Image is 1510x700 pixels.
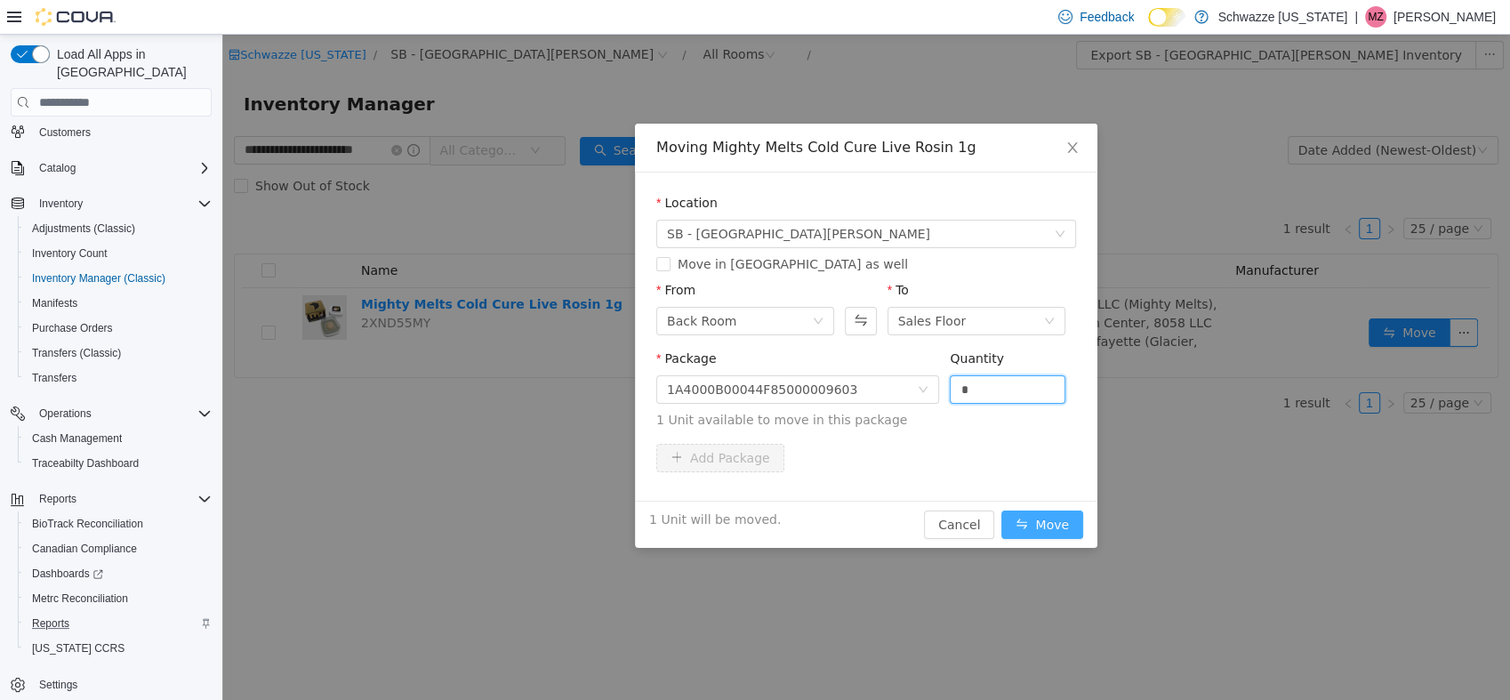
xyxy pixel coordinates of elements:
button: Inventory [4,191,219,216]
span: Washington CCRS [25,638,212,659]
span: Feedback [1080,8,1134,26]
div: Back Room [445,273,514,300]
a: Canadian Compliance [25,538,144,559]
span: Metrc Reconciliation [25,588,212,609]
a: Metrc Reconciliation [25,588,135,609]
span: Transfers [25,367,212,389]
a: Dashboards [25,563,110,584]
span: Canadian Compliance [25,538,212,559]
span: Reports [25,613,212,634]
button: Cancel [702,476,772,504]
button: BioTrack Reconciliation [18,511,219,536]
span: Adjustments (Classic) [25,218,212,239]
button: Metrc Reconciliation [18,586,219,611]
span: Increase Value [823,342,842,355]
a: [US_STATE] CCRS [25,638,132,659]
span: Customers [32,121,212,143]
label: Package [434,317,494,331]
button: Operations [4,401,219,426]
span: Settings [32,673,212,696]
span: Transfers (Classic) [32,346,121,360]
a: Inventory Manager (Classic) [25,268,173,289]
a: Reports [25,613,76,634]
a: Customers [32,122,98,143]
button: Inventory Count [18,241,219,266]
span: Decrease Value [823,355,842,368]
button: Close [825,89,875,139]
button: Settings [4,672,219,697]
div: Michael Zink [1365,6,1386,28]
button: Traceabilty Dashboard [18,451,219,476]
button: Transfers [18,366,219,390]
span: Operations [32,403,212,424]
button: Reports [18,611,219,636]
button: Operations [32,403,99,424]
p: Schwazze [US_STATE] [1217,6,1347,28]
span: Purchase Orders [32,321,113,335]
span: 1 Unit will be moved. [427,476,558,495]
span: Manifests [25,293,212,314]
span: Inventory Count [32,246,108,261]
span: Inventory Count [25,243,212,264]
p: [PERSON_NAME] [1394,6,1496,28]
span: Move in [GEOGRAPHIC_DATA] as well [448,222,693,237]
label: Quantity [727,317,782,331]
input: Dark Mode [1148,8,1185,27]
span: Reports [32,488,212,510]
input: Quantity [728,342,842,368]
span: Load All Apps in [GEOGRAPHIC_DATA] [50,45,212,81]
button: Customers [4,119,219,145]
button: Reports [4,487,219,511]
a: BioTrack Reconciliation [25,513,150,535]
span: Traceabilty Dashboard [25,453,212,474]
span: Cash Management [25,428,212,449]
div: 1A4000B00044F85000009603 [445,342,635,368]
span: Purchase Orders [25,318,212,339]
a: Settings [32,674,84,696]
span: Inventory [32,193,212,214]
a: Inventory Count [25,243,115,264]
i: icon: down [830,359,836,366]
span: Transfers (Classic) [25,342,212,364]
button: icon: plusAdd Package [434,409,562,438]
div: Sales Floor [676,273,744,300]
div: Moving Mighty Melts Cold Cure Live Rosin 1g [434,103,854,123]
i: icon: down [590,281,601,294]
span: Manifests [32,296,77,310]
button: Manifests [18,291,219,316]
span: Reports [32,616,69,631]
span: Reports [39,492,76,506]
button: Catalog [4,156,219,181]
i: icon: up [830,346,836,352]
button: Transfers (Classic) [18,341,219,366]
span: Traceabilty Dashboard [32,456,139,471]
span: Transfers [32,371,76,385]
span: Settings [39,678,77,692]
span: Cash Management [32,431,122,446]
p: | [1354,6,1358,28]
span: [US_STATE] CCRS [32,641,124,656]
button: Reports [32,488,84,510]
button: [US_STATE] CCRS [18,636,219,661]
span: 1 Unit available to move in this package [434,376,854,395]
span: MZ [1368,6,1383,28]
span: Dark Mode [1148,27,1149,28]
i: icon: close [843,106,857,120]
span: Dashboards [25,563,212,584]
i: icon: down [822,281,832,294]
button: Cash Management [18,426,219,451]
button: Inventory Manager (Classic) [18,266,219,291]
span: Inventory Manager (Classic) [25,268,212,289]
button: Swap [622,272,654,301]
span: Customers [39,125,91,140]
a: Purchase Orders [25,318,120,339]
button: icon: swapMove [779,476,861,504]
span: Dashboards [32,567,103,581]
a: Traceabilty Dashboard [25,453,146,474]
img: Cova [36,8,116,26]
label: To [665,248,687,262]
button: Inventory [32,193,90,214]
i: icon: down [832,194,843,206]
span: BioTrack Reconciliation [25,513,212,535]
span: Catalog [39,161,76,175]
